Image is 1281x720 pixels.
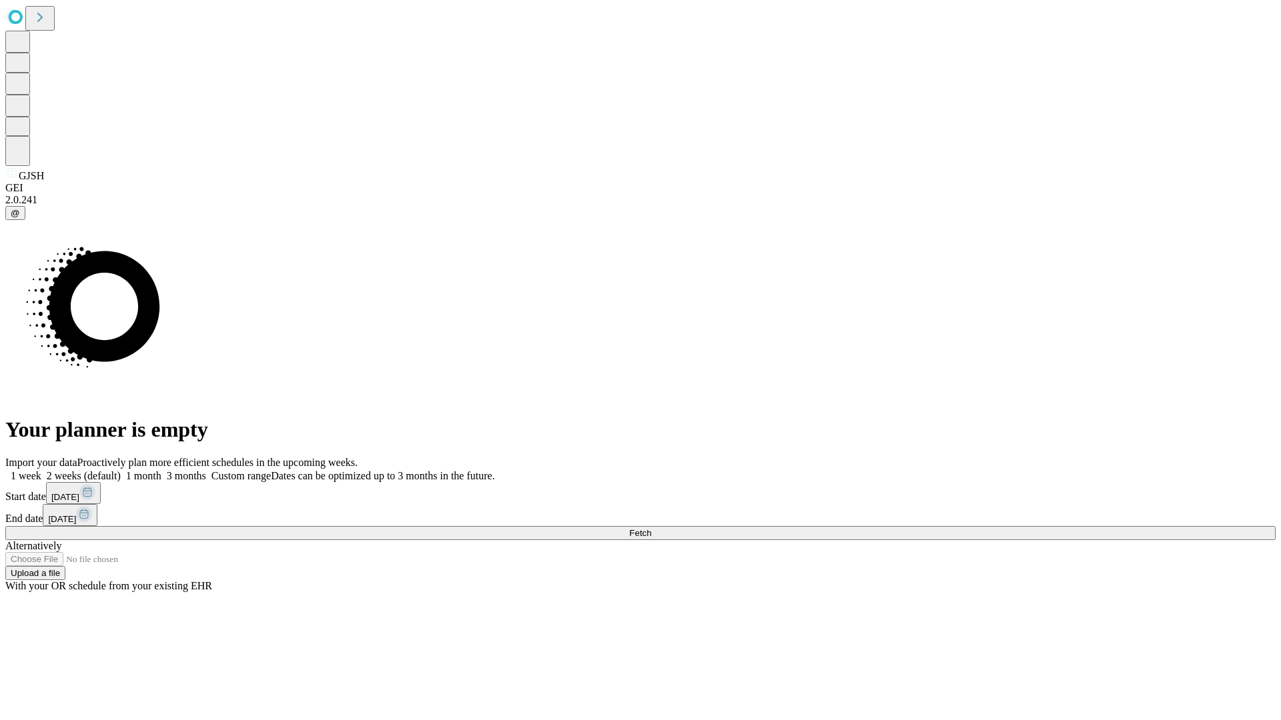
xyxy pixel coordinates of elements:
span: @ [11,208,20,218]
span: 1 week [11,470,41,481]
span: Alternatively [5,540,61,551]
span: Proactively plan more efficient schedules in the upcoming weeks. [77,457,358,468]
span: With your OR schedule from your existing EHR [5,580,212,591]
button: [DATE] [43,504,97,526]
span: Custom range [211,470,271,481]
span: [DATE] [48,514,76,524]
button: Upload a file [5,566,65,580]
div: Start date [5,482,1276,504]
span: 2 weeks (default) [47,470,121,481]
button: [DATE] [46,482,101,504]
div: GEI [5,182,1276,194]
span: 1 month [126,470,161,481]
button: Fetch [5,526,1276,540]
span: 3 months [167,470,206,481]
div: 2.0.241 [5,194,1276,206]
button: @ [5,206,25,220]
span: Import your data [5,457,77,468]
h1: Your planner is empty [5,417,1276,442]
span: GJSH [19,170,44,181]
span: Dates can be optimized up to 3 months in the future. [271,470,494,481]
span: Fetch [629,528,651,538]
div: End date [5,504,1276,526]
span: [DATE] [51,492,79,502]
